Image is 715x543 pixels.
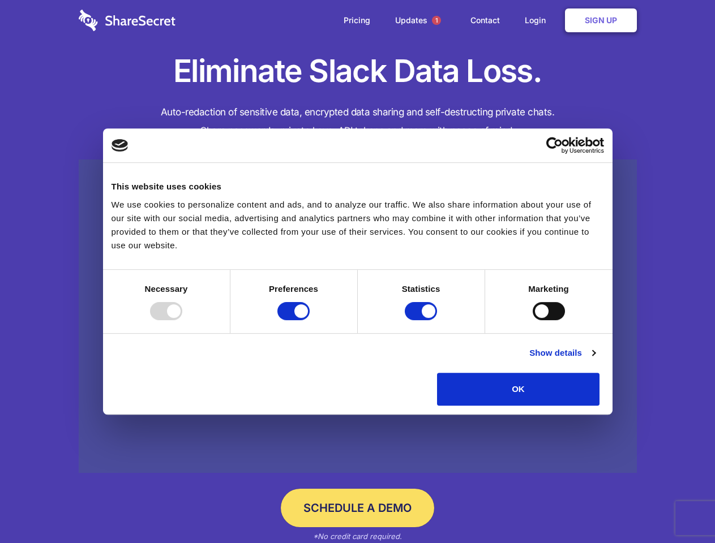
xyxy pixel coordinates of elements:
a: Contact [459,3,511,38]
a: Show details [529,346,595,360]
a: Wistia video thumbnail [79,160,637,473]
h4: Auto-redaction of sensitive data, encrypted data sharing and self-destructing private chats. Shar... [79,103,637,140]
img: logo-wordmark-white-trans-d4663122ce5f474addd5e946df7df03e33cb6a1c49d2221995e7729f52c070b2.svg [79,10,175,31]
a: Pricing [332,3,382,38]
a: Usercentrics Cookiebot - opens in a new window [505,137,604,154]
strong: Marketing [528,284,569,294]
div: We use cookies to personalize content and ads, and to analyze our traffic. We also share informat... [112,198,604,252]
em: *No credit card required. [313,532,402,541]
h1: Eliminate Slack Data Loss. [79,51,637,92]
div: This website uses cookies [112,180,604,193]
strong: Preferences [269,284,318,294]
strong: Statistics [402,284,440,294]
a: Login [513,3,563,38]
a: Schedule a Demo [281,489,434,527]
a: Sign Up [565,8,637,32]
img: logo [112,139,129,152]
span: 1 [432,16,441,25]
button: OK [437,373,600,406]
strong: Necessary [145,284,188,294]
